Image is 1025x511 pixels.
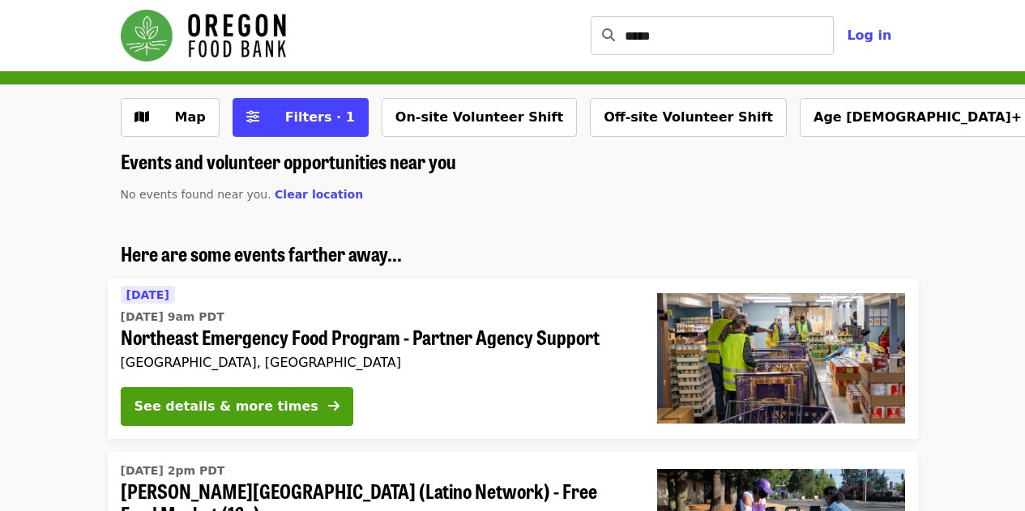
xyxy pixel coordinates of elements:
[233,98,369,137] button: Filters (1 selected)
[175,109,206,125] span: Map
[328,398,340,414] i: arrow-right icon
[590,98,787,137] button: Off-site Volunteer Shift
[275,186,363,203] button: Clear location
[121,462,225,479] time: [DATE] 2pm PDT
[246,109,259,125] i: sliders-h icon
[121,239,402,267] span: Here are some events farther away...
[847,28,891,43] span: Log in
[121,387,353,426] button: See details & more times
[121,98,220,137] button: Show map view
[834,19,904,52] button: Log in
[108,279,918,439] a: See details for "Northeast Emergency Food Program - Partner Agency Support"
[121,309,224,326] time: [DATE] 9am PDT
[121,147,456,175] span: Events and volunteer opportunities near you
[285,109,355,125] span: Filters · 1
[121,326,631,349] span: Northeast Emergency Food Program - Partner Agency Support
[126,288,169,301] span: [DATE]
[135,397,318,416] div: See details & more times
[121,10,286,62] img: Oregon Food Bank - Home
[275,188,363,201] span: Clear location
[602,28,615,43] i: search icon
[121,188,271,201] span: No events found near you.
[121,355,631,370] div: [GEOGRAPHIC_DATA], [GEOGRAPHIC_DATA]
[657,293,905,423] img: Northeast Emergency Food Program - Partner Agency Support organized by Oregon Food Bank
[625,16,834,55] input: Search
[382,98,577,137] button: On-site Volunteer Shift
[135,109,149,125] i: map icon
